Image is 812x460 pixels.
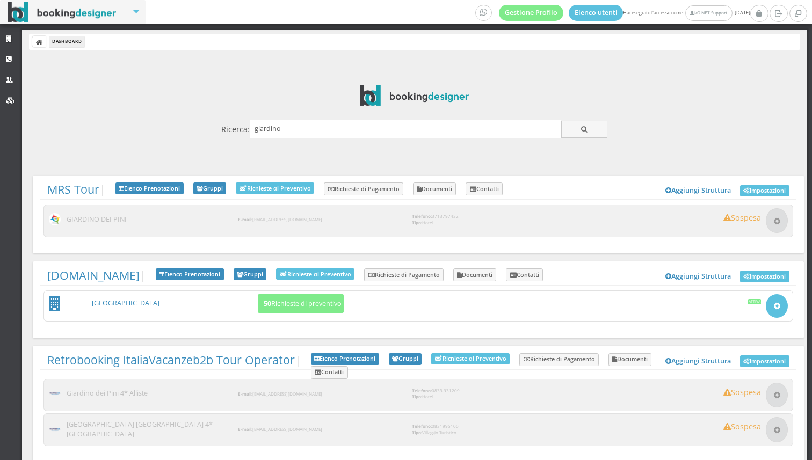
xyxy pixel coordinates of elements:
div: [EMAIL_ADDRESS][DOMAIN_NAME] [233,421,407,437]
h3: GIARDINO DEI PINI [62,215,231,224]
a: Documenti [608,353,652,366]
a: I/O NET Support [685,5,732,21]
span: Hai eseguito l'accesso come: [DATE] [475,5,750,21]
div: Attiva [748,299,762,304]
a: Aggiungi Struttura [660,182,737,199]
a: Gruppi [193,182,227,194]
strong: Telefono: [412,423,432,429]
a: Elenco Prenotazioni [115,182,184,194]
div: 0833 931209 Hotel [407,383,581,405]
li: Dashboard [49,36,84,48]
a: Richieste di Preventivo [236,182,314,194]
span: | [47,268,146,282]
a: Richieste di Pagamento [519,353,599,366]
h4: Sospesa [723,388,761,397]
a: Retrobooking ItaliaVacanzeb2b Tour Operator [47,352,295,368]
div: [EMAIL_ADDRESS][DOMAIN_NAME] [233,386,407,402]
strong: Telefono: [412,388,432,393]
strong: Telefono: [412,213,432,219]
a: Documenti [453,268,497,281]
button: 50Richieste di preventivo [258,294,344,313]
strong: Tipo: [412,220,422,225]
a: Richieste di Pagamento [364,268,444,281]
div: 0831995100 Villaggio Turistico [407,418,581,440]
h5: Richieste di preventivo [260,300,342,308]
a: Documenti [413,182,456,195]
a: Impostazioni [740,271,789,282]
span: | [47,182,106,196]
strong: E-mail: [238,426,252,432]
input: organizzazioni e strutture [250,120,561,137]
a: MRS Tour [47,181,99,197]
a: Contatti [506,268,543,281]
a: Contatti [311,366,348,379]
a: Gruppi [234,268,267,280]
a: Richieste di Pagamento [324,182,403,195]
a: Aggiungi Struttura [660,353,737,369]
b: 50 [264,299,271,308]
a: Elenco utenti [569,5,624,21]
strong: Tipo: [412,393,422,399]
h4: Sospesa [723,213,761,222]
a: [DOMAIN_NAME] [47,267,140,283]
strong: E-mail: [238,391,252,397]
a: Impostazioni [740,185,789,197]
a: Aggiungi Struttura [660,268,737,284]
img: 30ee8e31805a11e89d4fa647fc135771_max100.png [49,213,61,225]
h4: Sospesa [723,422,761,431]
strong: Tipo: [412,429,422,435]
a: Elenco Prenotazioni [311,353,379,365]
a: Gruppi [389,353,422,365]
h3: [GEOGRAPHIC_DATA] [GEOGRAPHIC_DATA] 4* [GEOGRAPHIC_DATA] [62,420,231,439]
span: | [47,353,301,367]
div: 3713797432 Hotel [407,208,581,230]
img: 9b5ed1eb785411eba5f2b243231e925d_max100.png [49,427,61,432]
a: [GEOGRAPHIC_DATA] [92,298,160,308]
img: BookingDesigner.com [360,85,469,106]
a: Impostazioni [740,355,789,367]
h3: Giardino dei Pini 4* Alliste [62,389,231,398]
a: Richieste di Preventivo [276,268,354,280]
img: 3e9bfb4aa8ee11eb89d1b243231e925d_max100.png [49,391,61,396]
strong: E-mail: [238,216,252,222]
img: BookingDesigner.com [8,2,117,23]
h4: Ricerca: [221,125,250,134]
a: Contatti [466,182,503,195]
a: Elenco Prenotazioni [156,268,224,280]
a: Gestione Profilo [499,5,563,21]
div: [EMAIL_ADDRESS][DOMAIN_NAME] [233,211,407,228]
a: Richieste di Preventivo [431,353,510,364]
